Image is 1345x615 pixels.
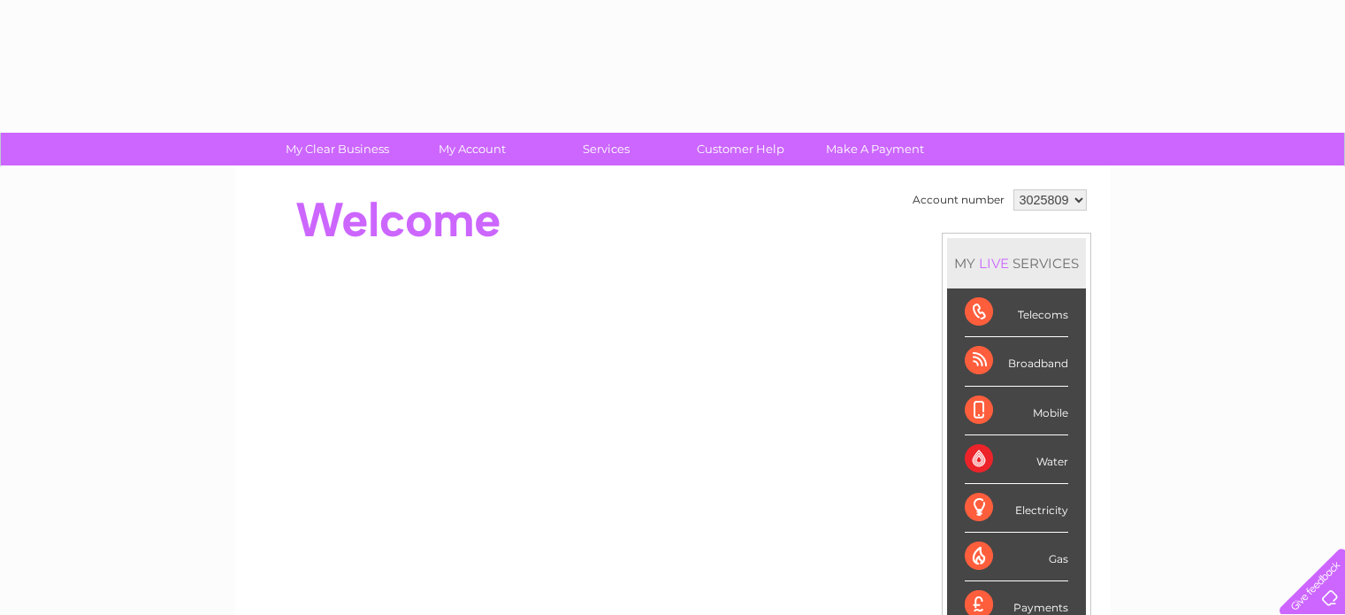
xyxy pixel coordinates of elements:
a: My Account [399,133,545,165]
div: Broadband [965,337,1068,386]
div: Telecoms [965,288,1068,337]
div: Water [965,435,1068,484]
a: Customer Help [668,133,814,165]
div: Mobile [965,387,1068,435]
td: Account number [908,185,1009,215]
div: MY SERVICES [947,238,1086,288]
div: Electricity [965,484,1068,533]
div: LIVE [975,255,1013,272]
div: Gas [965,533,1068,581]
a: My Clear Business [264,133,410,165]
a: Make A Payment [802,133,948,165]
a: Services [533,133,679,165]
